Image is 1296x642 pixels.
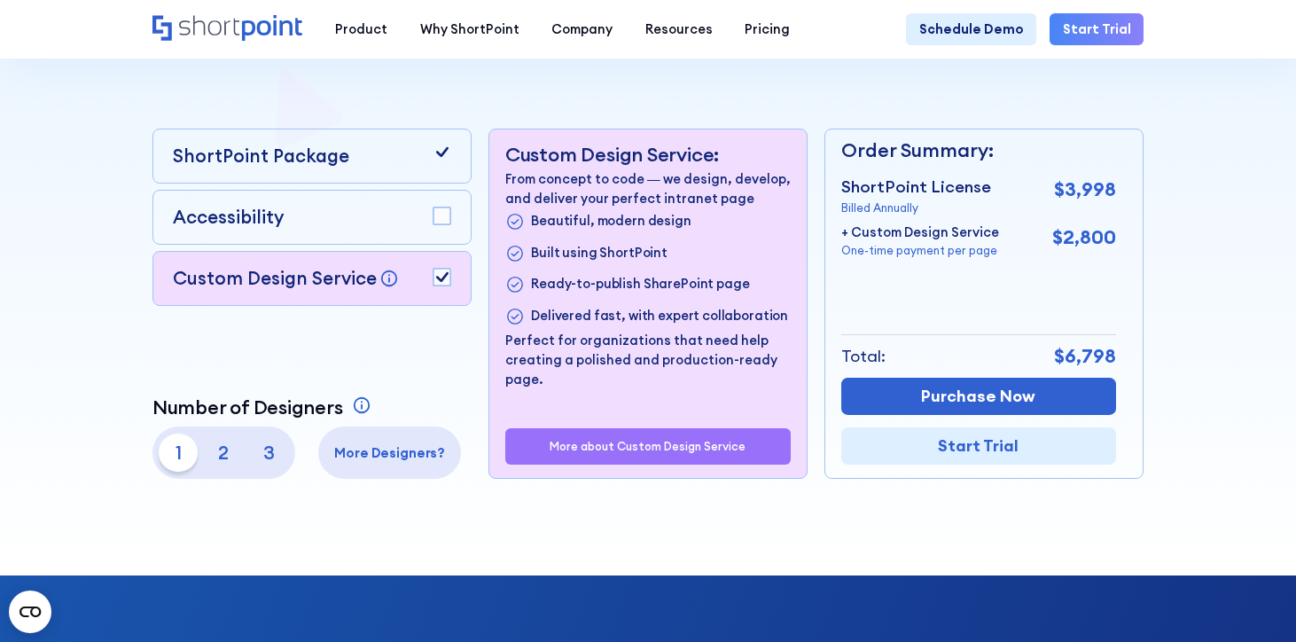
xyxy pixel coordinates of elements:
[531,274,749,296] p: Ready-to-publish SharePoint page
[629,13,730,46] a: Resources
[841,200,991,216] p: Billed Annually
[152,15,303,43] a: Home
[505,169,791,208] p: From concept to code — we design, develop, and deliver your perfect intranet page
[906,13,1036,46] a: Schedule Demo
[977,436,1296,642] iframe: Chat Widget
[745,20,790,39] div: Pricing
[551,20,613,39] div: Company
[531,211,691,233] p: Beautiful, modern design
[325,443,455,463] p: More Designers?
[1054,341,1116,371] p: $6,798
[1052,223,1116,252] p: $2,800
[729,13,807,46] a: Pricing
[9,591,51,633] button: Open CMP widget
[535,13,629,46] a: Company
[841,175,991,199] p: ShortPoint License
[841,136,1116,165] p: Order Summary:
[550,440,746,453] a: More about Custom Design Service
[404,13,536,46] a: Why ShortPoint
[152,395,374,419] a: Number of Designers
[531,306,788,328] p: Delivered fast, with expert collaboration
[841,378,1116,415] a: Purchase Now
[249,434,288,473] p: 3
[1050,13,1144,46] a: Start Trial
[173,143,349,170] p: ShortPoint Package
[173,267,377,289] p: Custom Design Service
[335,20,387,39] div: Product
[841,223,999,242] p: + Custom Design Service
[173,204,284,231] p: Accessibility
[531,243,668,265] p: Built using ShortPoint
[841,242,999,259] p: One-time payment per page
[645,20,713,39] div: Resources
[319,13,404,46] a: Product
[159,434,198,473] p: 1
[841,427,1116,465] a: Start Trial
[420,20,519,39] div: Why ShortPoint
[505,331,791,389] p: Perfect for organizations that need help creating a polished and production-ready page.
[204,434,243,473] p: 2
[1054,175,1116,204] p: $3,998
[505,143,791,166] p: Custom Design Service:
[152,395,343,419] p: Number of Designers
[841,344,886,368] p: Total:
